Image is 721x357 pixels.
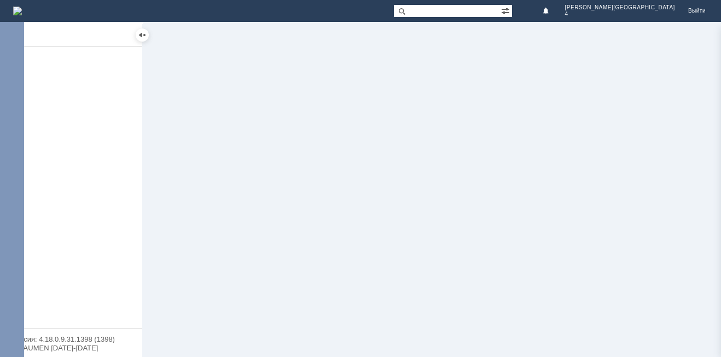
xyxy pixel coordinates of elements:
img: logo [13,7,22,15]
span: 4 [565,11,568,18]
a: Перейти на домашнюю страницу [13,7,22,15]
div: Скрыть меню [136,28,149,42]
div: Версия: 4.18.0.9.31.1398 (1398) [11,336,131,343]
span: [PERSON_NAME][GEOGRAPHIC_DATA] [565,4,675,11]
span: Расширенный поиск [501,5,512,15]
div: © NAUMEN [DATE]-[DATE] [11,344,131,352]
